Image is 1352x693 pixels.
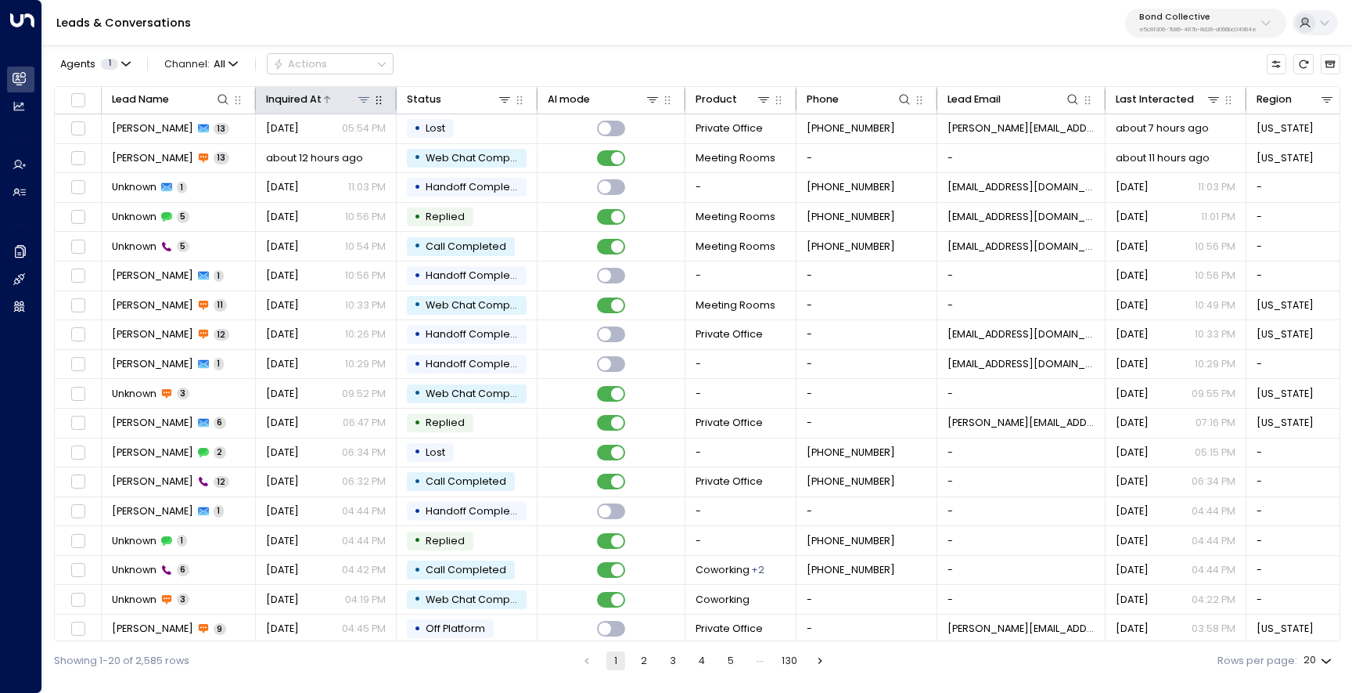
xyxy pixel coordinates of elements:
[1267,54,1286,74] button: Customize
[69,208,87,226] span: Toggle select row
[696,121,763,135] span: Private Office
[267,53,394,74] button: Actions
[1116,180,1149,194] span: Yesterday
[69,503,87,521] span: Toggle select row
[112,91,169,108] div: Lead Name
[112,387,156,401] span: Unknown
[267,53,394,74] div: Button group with a nested menu
[796,497,937,526] td: -
[1116,416,1149,430] span: Yesterday
[947,180,1095,194] span: boricuasoy367@gmail.com
[342,504,386,518] p: 04:44 PM
[414,617,421,641] div: •
[345,298,386,312] p: 10:33 PM
[112,446,193,460] span: Maria Torres
[1116,210,1149,224] span: Yesterday
[1321,54,1340,74] button: Archived Leads
[1192,387,1235,401] p: 09:55 PM
[266,210,299,224] span: Yesterday
[414,264,421,288] div: •
[1257,91,1292,108] div: Region
[214,446,226,458] span: 2
[414,146,421,170] div: •
[1257,327,1314,341] span: New York
[721,651,740,670] button: Go to page 5
[214,270,224,282] span: 1
[807,446,895,460] span: +12126430099
[342,622,386,636] p: 04:45 PM
[1116,534,1149,548] span: Yesterday
[414,381,421,406] div: •
[69,267,87,285] span: Toggle select row
[112,240,156,254] span: Unknown
[112,210,156,224] span: Unknown
[112,327,193,341] span: Victoria Negri
[1195,269,1235,283] p: 10:56 PM
[112,357,193,371] span: Victoria Negri
[348,180,386,194] p: 11:03 PM
[1116,475,1149,489] span: Sep 19, 2025
[112,563,156,577] span: Unknown
[807,180,895,194] span: +17188392126
[1195,446,1235,460] p: 05:15 PM
[696,151,775,165] span: Meeting Rooms
[266,475,299,489] span: Sep 19, 2025
[796,409,937,438] td: -
[342,121,386,135] p: 05:54 PM
[1192,504,1235,518] p: 04:44 PM
[947,121,1095,135] span: rachelle@valdera.com
[696,240,775,254] span: Meeting Rooms
[1195,327,1235,341] p: 10:33 PM
[1201,210,1235,224] p: 11:01 PM
[548,91,590,108] div: AI mode
[947,622,1095,636] span: christina.dalaperas@ifm.com
[937,439,1106,467] td: -
[1116,593,1149,607] span: Yesterday
[273,58,327,70] div: Actions
[696,563,750,577] span: Coworking
[266,298,299,312] span: Yesterday
[112,91,232,108] div: Lead Name
[811,651,829,670] button: Go to next page
[1195,298,1235,312] p: 10:49 PM
[414,558,421,583] div: •
[1192,622,1235,636] p: 03:58 PM
[1195,357,1235,371] p: 10:29 PM
[577,651,830,670] nav: pagination navigation
[266,504,299,518] span: Yesterday
[69,297,87,315] span: Toggle select row
[692,651,711,670] button: Go to page 4
[426,475,506,488] span: Call Completed
[606,651,625,670] button: page 1
[177,240,189,252] span: 5
[345,357,386,371] p: 10:29 PM
[345,593,386,607] p: 04:19 PM
[1125,9,1286,38] button: Bond Collectivee5c8f306-7b86-487b-8d28-d066bc04964e
[266,327,299,341] span: Yesterday
[947,91,1081,108] div: Lead Email
[947,91,1001,108] div: Lead Email
[266,446,299,460] span: Sep 19, 2025
[426,446,445,459] span: Lost
[796,379,937,408] td: -
[414,323,421,347] div: •
[1293,54,1313,74] span: Refresh
[56,15,191,31] a: Leads & Conversations
[266,534,299,548] span: Yesterday
[937,144,1106,173] td: -
[266,121,299,135] span: Mar 27, 2025
[937,262,1106,291] td: -
[214,505,224,517] span: 1
[69,444,87,462] span: Toggle select row
[414,500,421,524] div: •
[937,585,1106,614] td: -
[796,144,937,173] td: -
[214,59,225,70] span: All
[112,504,193,518] span: John Doe
[345,327,386,341] p: 10:26 PM
[342,446,386,460] p: 06:34 PM
[177,564,189,576] span: 6
[1198,180,1235,194] p: 11:03 PM
[345,240,386,254] p: 10:54 PM
[685,526,796,555] td: -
